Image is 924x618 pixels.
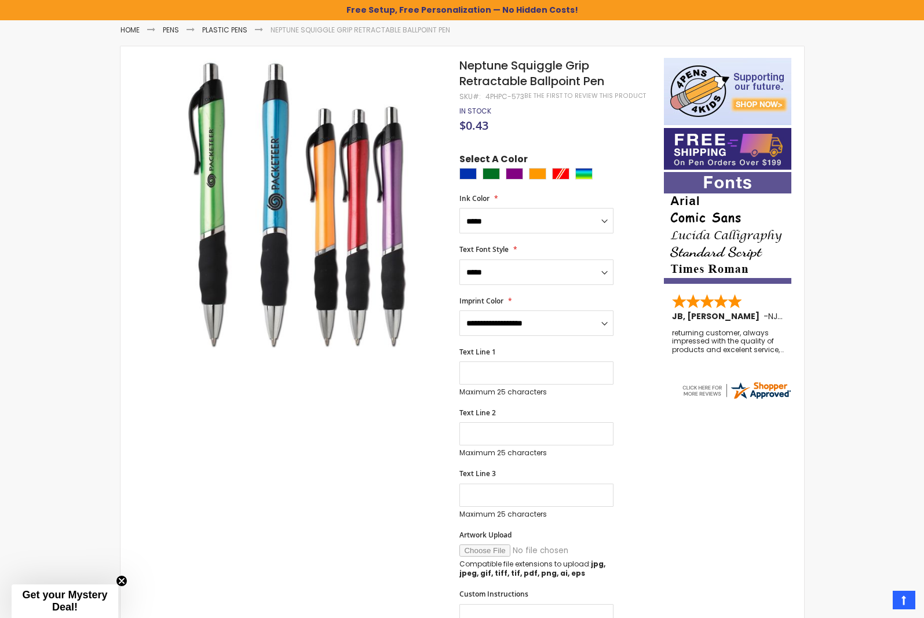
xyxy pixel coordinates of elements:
span: Text Line 3 [459,469,496,478]
img: font-personalization-examples [664,172,791,284]
span: - , [764,310,864,322]
span: Text Font Style [459,244,509,254]
span: Ink Color [459,193,490,203]
div: Purple [506,168,523,180]
iframe: Google Customer Reviews [828,587,924,618]
div: Assorted [575,168,593,180]
div: Blue [459,168,477,180]
img: Neptune Squiggle Grip Retractable Ballpoint Pen [144,57,444,357]
li: Neptune Squiggle Grip Retractable Ballpoint Pen [271,25,450,35]
span: Text Line 1 [459,347,496,357]
p: Compatible file extensions to upload: [459,560,613,578]
div: Availability [459,107,491,116]
span: Imprint Color [459,296,503,306]
img: 4pens 4 kids [664,58,791,125]
div: Orange [529,168,546,180]
strong: jpg, jpeg, gif, tiff, tif, pdf, png, ai, eps [459,559,605,578]
strong: SKU [459,92,481,101]
span: Text Line 2 [459,408,496,418]
a: Plastic Pens [202,25,247,35]
a: 4pens.com certificate URL [681,393,792,403]
span: Artwork Upload [459,530,512,540]
span: In stock [459,106,491,116]
span: Neptune Squiggle Grip Retractable Ballpoint Pen [459,57,604,89]
span: NJ [768,310,783,322]
img: 4pens.com widget logo [681,380,792,401]
span: Get your Mystery Deal! [22,589,107,613]
p: Maximum 25 characters [459,387,613,397]
a: Be the first to review this product [524,92,646,100]
a: Pens [163,25,179,35]
span: Select A Color [459,153,528,169]
span: $0.43 [459,118,488,133]
a: Home [120,25,140,35]
div: 4PHPC-573 [485,92,524,101]
span: JB, [PERSON_NAME] [672,310,764,322]
div: returning customer, always impressed with the quality of products and excelent service, will retu... [672,329,784,354]
div: Green [483,168,500,180]
p: Maximum 25 characters [459,448,613,458]
div: Get your Mystery Deal!Close teaser [12,584,118,618]
img: Free shipping on orders over $199 [664,128,791,170]
button: Close teaser [116,575,127,587]
span: Custom Instructions [459,589,528,599]
p: Maximum 25 characters [459,510,613,519]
